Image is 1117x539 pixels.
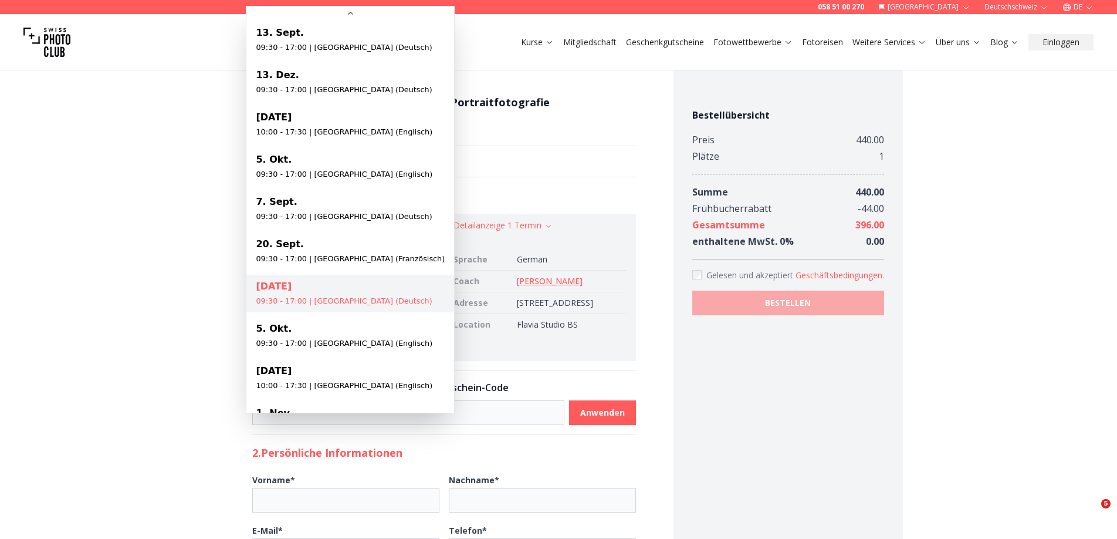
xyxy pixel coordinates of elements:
span: [DATE] [256,112,292,123]
small: 10:00 - 17:30 | [GEOGRAPHIC_DATA] (Englisch) [256,381,432,390]
span: [DATE] [256,281,292,292]
iframe: Intercom live chat [1077,499,1105,527]
span: [DATE] [256,365,292,376]
span: 7. Sept. [256,196,297,207]
span: 5 [1101,499,1111,508]
span: 13. Dez. [256,69,299,80]
small: 09:30 - 17:00 | [GEOGRAPHIC_DATA] (Deutsch) [256,212,432,221]
span: 5. Okt. [256,154,292,165]
small: 09:30 - 17:00 | [GEOGRAPHIC_DATA] (Französisch) [256,254,445,263]
small: 09:30 - 17:00 | [GEOGRAPHIC_DATA] (Deutsch) [256,43,432,52]
small: 09:30 - 17:00 | [GEOGRAPHIC_DATA] (Englisch) [256,170,432,178]
small: 09:30 - 17:00 | [GEOGRAPHIC_DATA] (Deutsch) [256,85,432,94]
span: 5. Okt. [256,323,292,334]
small: 09:30 - 17:00 | [GEOGRAPHIC_DATA] (Englisch) [256,339,432,348]
small: 09:30 - 17:00 | [GEOGRAPHIC_DATA] (Deutsch) [256,297,432,305]
span: 20. Sept. [256,238,303,250]
span: 13. Sept. [256,27,303,38]
span: 1. Nov. [256,407,292,419]
small: 10:00 - 17:30 | [GEOGRAPHIC_DATA] (Englisch) [256,127,432,136]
